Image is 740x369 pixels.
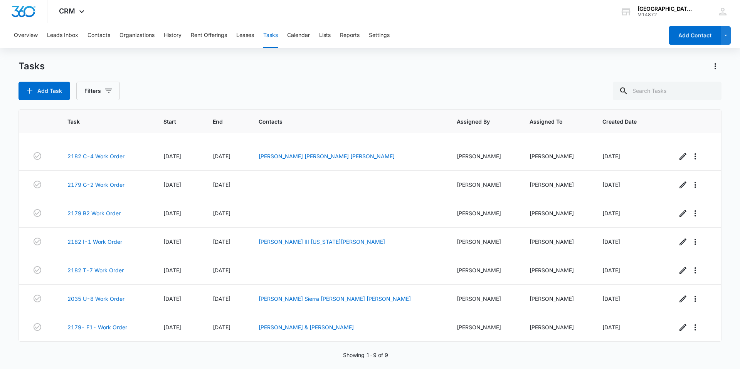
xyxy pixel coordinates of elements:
[67,209,121,217] a: 2179 B2 Work Order
[602,181,620,188] span: [DATE]
[340,23,360,48] button: Reports
[18,60,45,72] h1: Tasks
[259,238,385,245] a: [PERSON_NAME] III [US_STATE][PERSON_NAME]
[76,82,120,100] button: Filters
[709,60,721,72] button: Actions
[530,238,584,246] div: [PERSON_NAME]
[67,323,127,331] a: 2179- F1- Work Order
[457,209,511,217] div: [PERSON_NAME]
[259,295,411,302] a: [PERSON_NAME] Sierra [PERSON_NAME] [PERSON_NAME]
[602,324,620,330] span: [DATE]
[119,23,155,48] button: Organizations
[259,324,354,330] a: [PERSON_NAME] & [PERSON_NAME]
[14,23,38,48] button: Overview
[163,117,183,126] span: Start
[213,117,229,126] span: End
[602,238,620,245] span: [DATE]
[259,117,427,126] span: Contacts
[669,26,721,45] button: Add Contact
[163,210,181,216] span: [DATE]
[319,23,331,48] button: Lists
[163,267,181,273] span: [DATE]
[67,152,124,160] a: 2182 C-4 Work Order
[67,117,134,126] span: Task
[457,152,511,160] div: [PERSON_NAME]
[213,324,230,330] span: [DATE]
[67,295,124,303] a: 2035 U-8 Work Order
[457,117,500,126] span: Assigned By
[236,23,254,48] button: Leases
[602,295,620,302] span: [DATE]
[530,323,584,331] div: [PERSON_NAME]
[259,153,395,159] a: [PERSON_NAME] [PERSON_NAME] [PERSON_NAME]
[213,267,230,273] span: [DATE]
[530,266,584,274] div: [PERSON_NAME]
[369,23,390,48] button: Settings
[457,266,511,274] div: [PERSON_NAME]
[163,295,181,302] span: [DATE]
[163,181,181,188] span: [DATE]
[163,153,181,159] span: [DATE]
[457,181,511,189] div: [PERSON_NAME]
[457,238,511,246] div: [PERSON_NAME]
[530,295,584,303] div: [PERSON_NAME]
[530,209,584,217] div: [PERSON_NAME]
[59,7,75,15] span: CRM
[18,82,70,100] button: Add Task
[457,295,511,303] div: [PERSON_NAME]
[287,23,310,48] button: Calendar
[213,181,230,188] span: [DATE]
[67,266,124,274] a: 2182 T-7 Work Order
[457,323,511,331] div: [PERSON_NAME]
[602,267,620,273] span: [DATE]
[637,6,694,12] div: account name
[67,181,124,189] a: 2179 G-2 Work Order
[213,153,230,159] span: [DATE]
[163,324,181,330] span: [DATE]
[67,238,122,246] a: 2182 I-1 Work Order
[213,295,230,302] span: [DATE]
[263,23,278,48] button: Tasks
[637,12,694,17] div: account id
[602,117,647,126] span: Created Date
[213,238,230,245] span: [DATE]
[213,210,230,216] span: [DATE]
[613,82,721,100] input: Search Tasks
[47,23,78,48] button: Leads Inbox
[343,351,388,359] p: Showing 1-9 of 9
[530,152,584,160] div: [PERSON_NAME]
[164,23,182,48] button: History
[602,210,620,216] span: [DATE]
[602,153,620,159] span: [DATE]
[530,117,573,126] span: Assigned To
[163,238,181,245] span: [DATE]
[530,181,584,189] div: [PERSON_NAME]
[87,23,110,48] button: Contacts
[191,23,227,48] button: Rent Offerings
